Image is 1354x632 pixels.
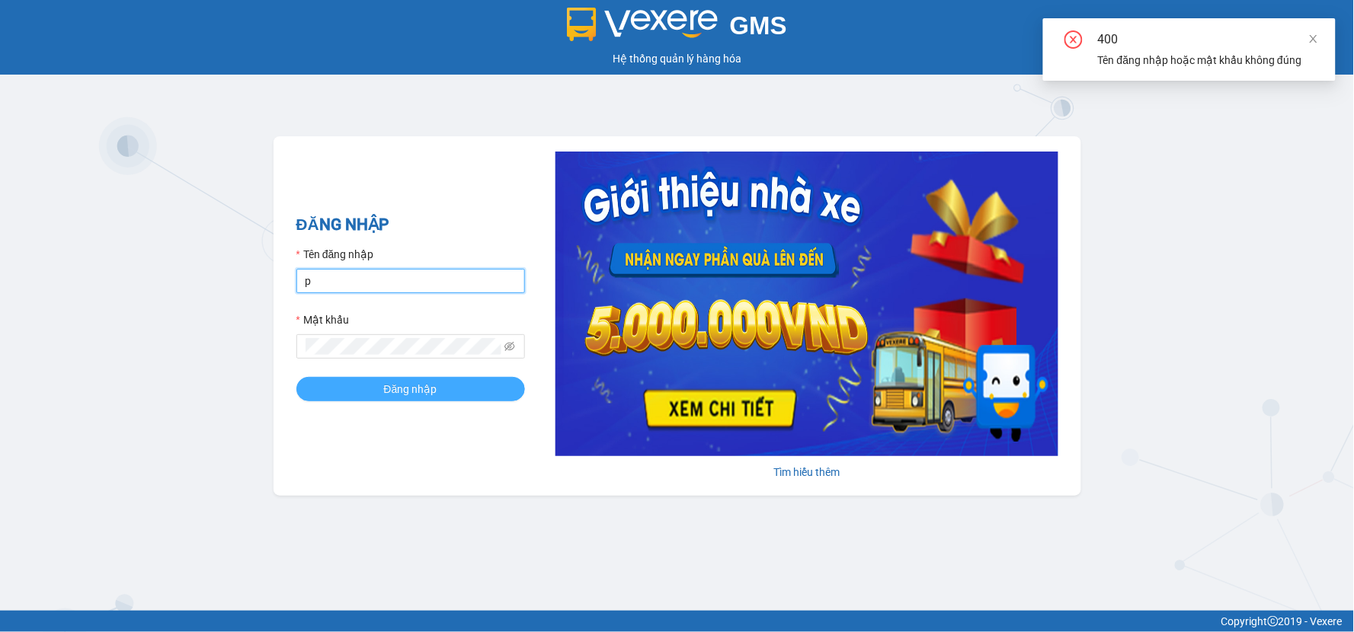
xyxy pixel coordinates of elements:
[504,341,515,352] span: eye-invisible
[306,338,502,355] input: Mật khẩu
[567,23,787,35] a: GMS
[4,50,1350,67] div: Hệ thống quản lý hàng hóa
[730,11,787,40] span: GMS
[555,464,1058,480] div: Tìm hiểu thêm
[296,269,525,293] input: Tên đăng nhập
[296,246,374,263] label: Tên đăng nhập
[1098,52,1317,69] div: Tên đăng nhập hoặc mật khẩu không đúng
[296,311,349,328] label: Mật khẩu
[567,8,718,41] img: logo 2
[1308,34,1319,44] span: close
[384,381,437,397] span: Đăng nhập
[296,377,525,401] button: Đăng nhập
[1268,616,1279,627] span: copyright
[11,613,1343,630] div: Copyright 2019 - Vexere
[1064,30,1083,52] span: close-circle
[296,212,525,238] h2: ĐĂNG NHẬP
[1098,30,1317,49] div: 400
[555,152,1058,456] img: banner-0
